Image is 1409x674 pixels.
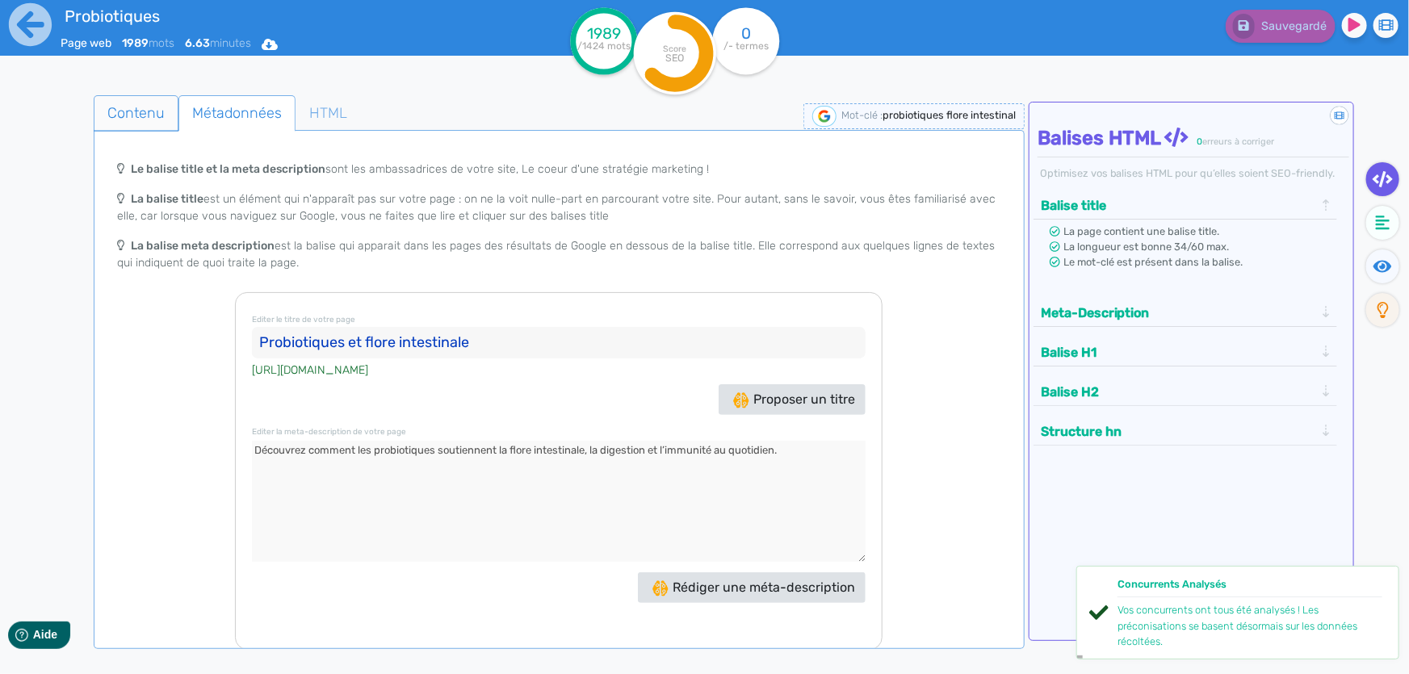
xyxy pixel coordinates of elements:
[1036,299,1335,326] div: Meta-Description
[733,391,855,407] span: Proposer un titre
[652,580,855,595] span: Rédiger une méta-description
[719,384,866,415] button: Proposer un titre
[1036,418,1320,445] button: Structure hn
[1118,576,1382,597] div: Concurrents Analysés
[122,36,149,50] b: 1989
[122,36,174,50] span: mots
[61,36,111,50] span: Page web
[131,239,275,253] b: La balise meta description
[1036,339,1320,366] button: Balise H1
[252,327,866,359] input: Le titre de votre contenu
[1197,136,1203,147] span: 0
[296,91,360,135] span: HTML
[883,109,1016,121] span: probiotiques flore intestinal
[178,95,296,132] a: Métadonnées
[1036,192,1320,219] button: Balise title
[665,52,684,64] tspan: SEO
[1036,418,1335,445] div: Structure hn
[61,3,484,29] input: title
[638,572,866,603] button: Rédiger une méta-description
[94,95,178,132] a: Contenu
[94,91,178,135] span: Contenu
[1036,192,1335,219] div: Balise title
[1036,379,1335,405] div: Balise H2
[117,237,1001,271] p: est la balise qui apparait dans les pages des résultats de Google en dessous de la balise title. ...
[577,40,631,52] tspan: /1424 mots
[1203,136,1275,147] span: erreurs à corriger
[841,109,883,121] span: Mot-clé :
[117,190,1001,224] p: est un élément qui n'apparaît pas sur votre page : on ne la voit nulle-part en parcourant votre s...
[1064,241,1230,253] span: La longueur est bonne 34/60 max.
[1118,602,1382,649] div: Vos concurrents ont tous été analysés ! Les préconisations se basent désormais sur les données ré...
[1038,165,1349,181] div: Optimisez vos balises HTML pour qu’elles soient SEO-friendly.
[131,162,325,176] b: Le balise title et la meta description
[723,40,769,52] tspan: /- termes
[252,362,368,379] cite: [URL][DOMAIN_NAME]
[587,24,621,43] tspan: 1989
[131,192,203,206] b: La balise title
[185,36,251,50] span: minutes
[179,91,295,135] span: Métadonnées
[812,106,837,127] img: google-serp-logo.png
[663,44,686,54] tspan: Score
[1036,299,1320,326] button: Meta-Description
[1226,10,1336,43] button: Sauvegardé
[1064,256,1243,268] span: Le mot-clé est présent dans la balise.
[741,24,751,43] tspan: 0
[252,315,355,324] small: Editer le titre de votre page
[117,161,1001,178] p: sont les ambassadrices de votre site, Le coeur d'une stratégie marketing !
[1036,379,1320,405] button: Balise H2
[1064,225,1220,237] span: La page contient une balise title.
[185,36,210,50] b: 6.63
[296,95,361,132] a: HTML
[252,427,406,437] small: Editer la meta-description de votre page
[1261,19,1327,33] span: Sauvegardé
[1038,127,1349,150] h4: Balises HTML
[1036,339,1335,366] div: Balise H1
